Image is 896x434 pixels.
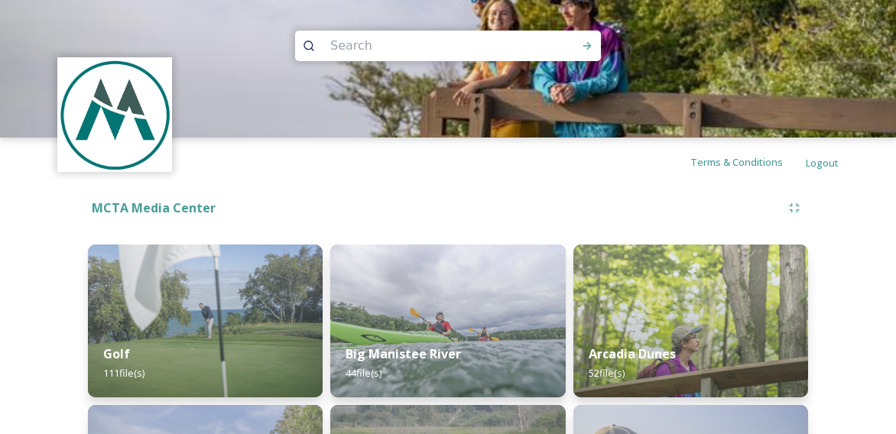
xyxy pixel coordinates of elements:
span: 111 file(s) [103,366,144,380]
img: d324c6b6-9a43-426d-a378-78bbc6691970.jpg [330,245,565,397]
span: 52 file(s) [589,366,625,380]
span: 44 file(s) [346,366,381,380]
img: 93255988-3c32-40b8-8fe0-e39f5d7946ae.jpg [573,245,808,397]
input: Search [323,29,532,63]
img: 4d762ede-6a63-4d59-aeba-a6797e8e5e2e.jpg [88,245,323,397]
strong: Big Manistee River [346,345,461,362]
strong: Arcadia Dunes [589,345,676,362]
strong: Golf [103,345,130,362]
img: logo.jpeg [60,60,170,170]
